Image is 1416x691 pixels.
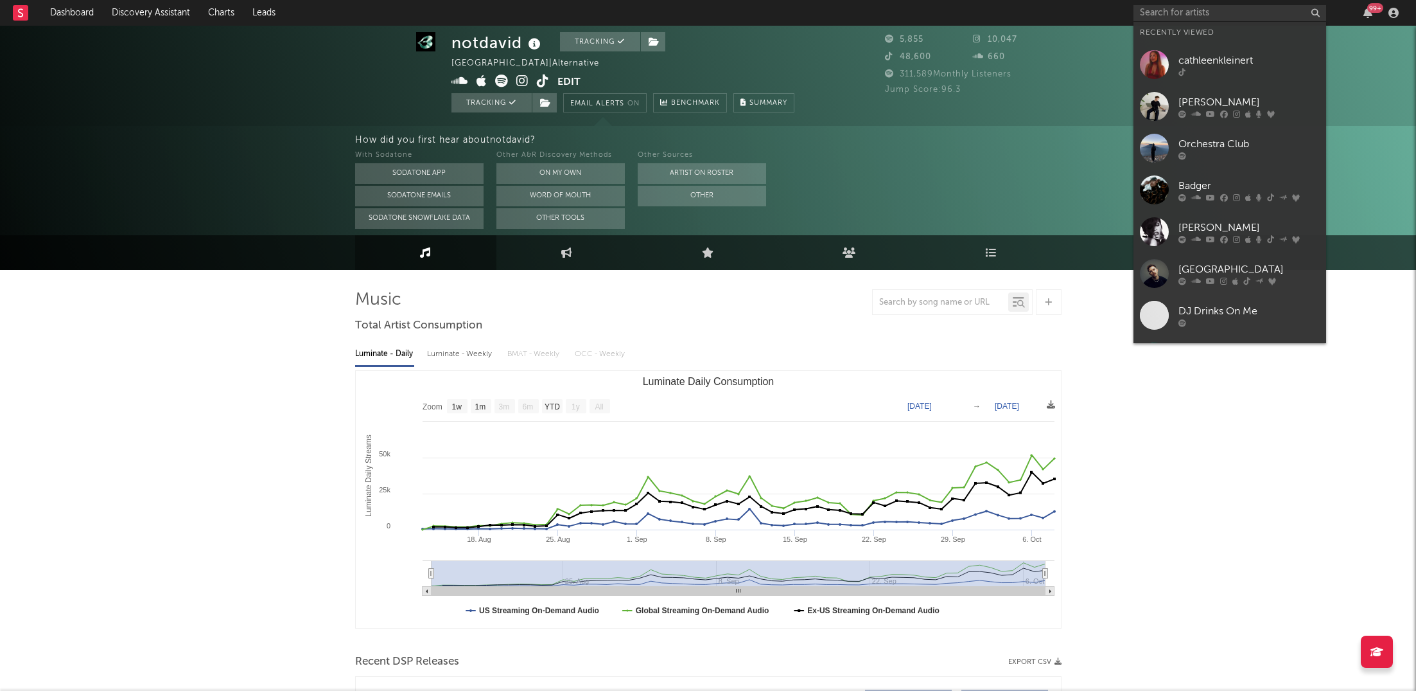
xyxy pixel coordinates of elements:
div: [GEOGRAPHIC_DATA] | Alternative [451,56,629,71]
a: Orchestra Club [1133,127,1326,169]
span: 48,600 [885,53,931,61]
text: Zoom [423,402,442,411]
input: Search by song name or URL [873,298,1008,308]
span: Jump Score: 96.3 [885,85,961,94]
div: [PERSON_NAME] [1178,94,1320,110]
a: Ase [1133,336,1326,378]
text: 22. Sep [861,535,886,543]
a: [PERSON_NAME] [1133,211,1326,253]
text: 6. Oct [1022,535,1041,543]
text: 0 [386,522,390,530]
span: Total Artist Consumption [355,318,482,334]
text: 25. Aug [546,535,570,543]
button: Tracking [560,32,640,51]
button: Email AlertsOn [563,93,647,112]
button: Word Of Mouth [496,186,625,206]
text: Luminate Daily Consumption [642,376,774,387]
text: 15. Sep [782,535,807,543]
text: 1y [572,402,580,411]
button: 99+ [1363,8,1372,18]
a: cathleenkleinert [1133,44,1326,85]
a: Badger [1133,169,1326,211]
div: With Sodatone [355,148,484,163]
button: Summary [733,93,794,112]
div: notdavid [451,32,544,53]
text: 1. Sep [626,535,647,543]
text: Global Streaming On-Demand Audio [635,606,769,615]
text: 3m [498,402,509,411]
span: 311,589 Monthly Listeners [885,70,1011,78]
button: Sodatone App [355,163,484,184]
text: 6m [522,402,533,411]
button: Sodatone Emails [355,186,484,206]
text: Ex-US Streaming On-Demand Audio [807,606,940,615]
a: DJ Drinks On Me [1133,294,1326,336]
text: 25k [379,486,390,494]
div: 99 + [1367,3,1383,13]
a: [GEOGRAPHIC_DATA] [1133,253,1326,294]
text: 18. Aug [467,535,491,543]
div: cathleenkleinert [1178,53,1320,68]
a: Benchmark [653,93,727,112]
div: Other A&R Discovery Methods [496,148,625,163]
svg: Luminate Daily Consumption [356,371,1061,628]
text: 1w [451,402,462,411]
div: Luminate - Daily [355,343,414,365]
button: Export CSV [1008,658,1062,666]
button: On My Own [496,163,625,184]
div: DJ Drinks On Me [1178,303,1320,319]
span: Summary [749,100,787,107]
button: Sodatone Snowflake Data [355,208,484,229]
div: Orchestra Club [1178,136,1320,152]
span: 10,047 [973,35,1017,44]
div: Other Sources [638,148,766,163]
text: US Streaming On-Demand Audio [479,606,599,615]
div: Badger [1178,178,1320,193]
text: → [973,402,981,411]
a: [PERSON_NAME] [1133,85,1326,127]
em: On [627,100,640,107]
div: Recently Viewed [1140,25,1320,40]
span: 5,855 [885,35,923,44]
div: [PERSON_NAME] [1178,220,1320,235]
input: Search for artists [1133,5,1326,21]
text: 50k [379,450,390,458]
text: Luminate Daily Streams [363,435,372,516]
text: 29. Sep [940,535,965,543]
button: Artist on Roster [638,163,766,184]
text: YTD [544,402,559,411]
button: Tracking [451,93,532,112]
text: All [595,402,603,411]
text: [DATE] [995,402,1019,411]
span: Recent DSP Releases [355,654,459,670]
div: Luminate - Weekly [427,343,494,365]
button: Other [638,186,766,206]
button: Edit [557,75,581,91]
button: Other Tools [496,208,625,229]
span: 660 [973,53,1005,61]
text: 8. Sep [705,535,726,543]
span: Benchmark [671,96,720,111]
text: 1m [475,402,485,411]
div: [GEOGRAPHIC_DATA] [1178,262,1320,277]
text: [DATE] [907,402,932,411]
